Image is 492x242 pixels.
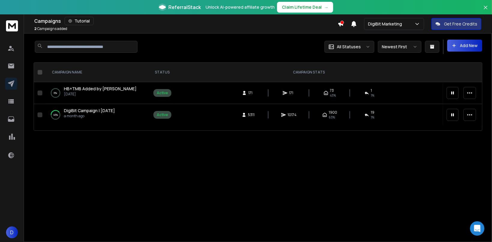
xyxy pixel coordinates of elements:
[329,110,337,115] span: 1900
[54,90,57,96] p: 0 %
[470,221,484,236] div: Open Intercom Messenger
[64,92,137,97] p: [DATE]
[368,21,404,27] p: DigiBit Marketing
[447,40,482,52] button: Add New
[45,63,150,82] th: CAMPAIGN NAME
[53,112,58,118] p: 40 %
[157,91,168,95] div: Active
[444,21,477,27] p: Get Free Credits
[157,112,168,117] div: Active
[378,41,421,53] button: Newest First
[64,114,115,118] p: a month ago
[337,44,361,50] p: All Statuses
[249,91,255,95] span: 171
[330,93,336,98] span: 43 %
[371,115,375,120] span: 1 %
[288,112,297,117] span: 10174
[6,226,18,238] button: D
[329,115,335,120] span: 63 %
[482,4,490,18] button: Close banner
[64,108,115,113] span: DigiBit Campaign | [DATE]
[65,17,94,25] button: Tutorial
[206,4,275,10] p: Unlock AI-powered affiliate growth
[277,2,333,13] button: Claim Lifetime Deal→
[150,63,175,82] th: STATUS
[330,88,334,93] span: 73
[45,82,150,104] td: 0%HB+TMB Added by [PERSON_NAME][DATE]
[175,63,443,82] th: CAMPAIGN STATS
[168,4,201,11] span: ReferralStack
[64,86,137,92] a: HB+TMB Added by [PERSON_NAME]
[34,17,338,25] div: Campaigns
[248,112,255,117] span: 5311
[324,4,328,10] span: →
[289,91,295,95] span: 171
[371,93,375,98] span: 1 %
[34,26,37,31] span: 2
[371,110,375,115] span: 19
[45,104,150,126] td: 40%DigiBit Campaign | [DATE]a month ago
[64,108,115,114] a: DigiBit Campaign | [DATE]
[34,26,67,31] p: Campaigns added
[431,18,481,30] button: Get Free Credits
[371,88,372,93] span: 1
